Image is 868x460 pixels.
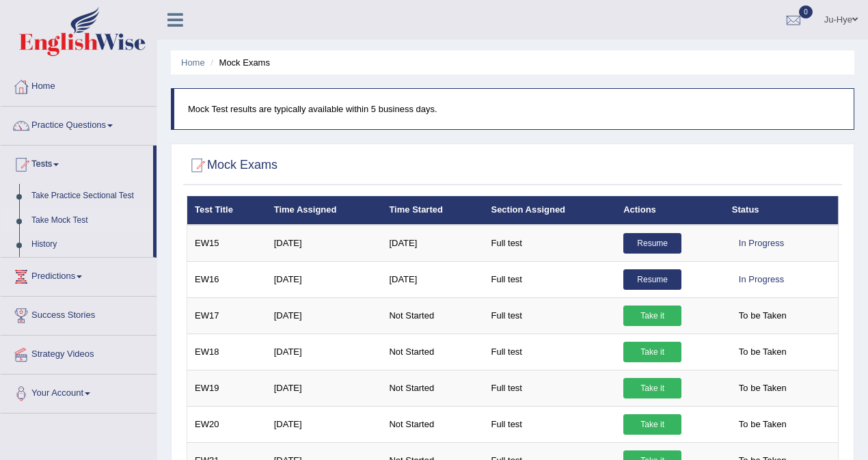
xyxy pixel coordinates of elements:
[1,375,157,409] a: Your Account
[483,196,616,225] th: Section Assigned
[799,5,813,18] span: 0
[1,68,157,102] a: Home
[732,233,791,254] div: In Progress
[25,184,153,208] a: Take Practice Sectional Test
[187,297,267,334] td: EW17
[732,378,794,398] span: To be Taken
[483,225,616,262] td: Full test
[187,370,267,406] td: EW19
[25,208,153,233] a: Take Mock Test
[623,233,681,254] a: Resume
[267,261,382,297] td: [DATE]
[623,269,681,290] a: Resume
[732,342,794,362] span: To be Taken
[724,196,839,225] th: Status
[187,155,277,176] h2: Mock Exams
[623,306,681,326] a: Take it
[1,107,157,141] a: Practice Questions
[267,225,382,262] td: [DATE]
[732,414,794,435] span: To be Taken
[267,297,382,334] td: [DATE]
[381,297,483,334] td: Not Started
[623,414,681,435] a: Take it
[1,297,157,331] a: Success Stories
[483,370,616,406] td: Full test
[1,258,157,292] a: Predictions
[187,334,267,370] td: EW18
[267,406,382,442] td: [DATE]
[381,261,483,297] td: [DATE]
[381,334,483,370] td: Not Started
[732,269,791,290] div: In Progress
[187,261,267,297] td: EW16
[623,342,681,362] a: Take it
[187,196,267,225] th: Test Title
[1,146,153,180] a: Tests
[483,406,616,442] td: Full test
[483,334,616,370] td: Full test
[381,196,483,225] th: Time Started
[483,297,616,334] td: Full test
[181,57,205,68] a: Home
[1,336,157,370] a: Strategy Videos
[267,196,382,225] th: Time Assigned
[267,370,382,406] td: [DATE]
[483,261,616,297] td: Full test
[25,232,153,257] a: History
[381,406,483,442] td: Not Started
[188,103,840,116] p: Mock Test results are typically available within 5 business days.
[187,225,267,262] td: EW15
[187,406,267,442] td: EW20
[381,225,483,262] td: [DATE]
[381,370,483,406] td: Not Started
[732,306,794,326] span: To be Taken
[267,334,382,370] td: [DATE]
[623,378,681,398] a: Take it
[616,196,724,225] th: Actions
[207,56,270,69] li: Mock Exams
